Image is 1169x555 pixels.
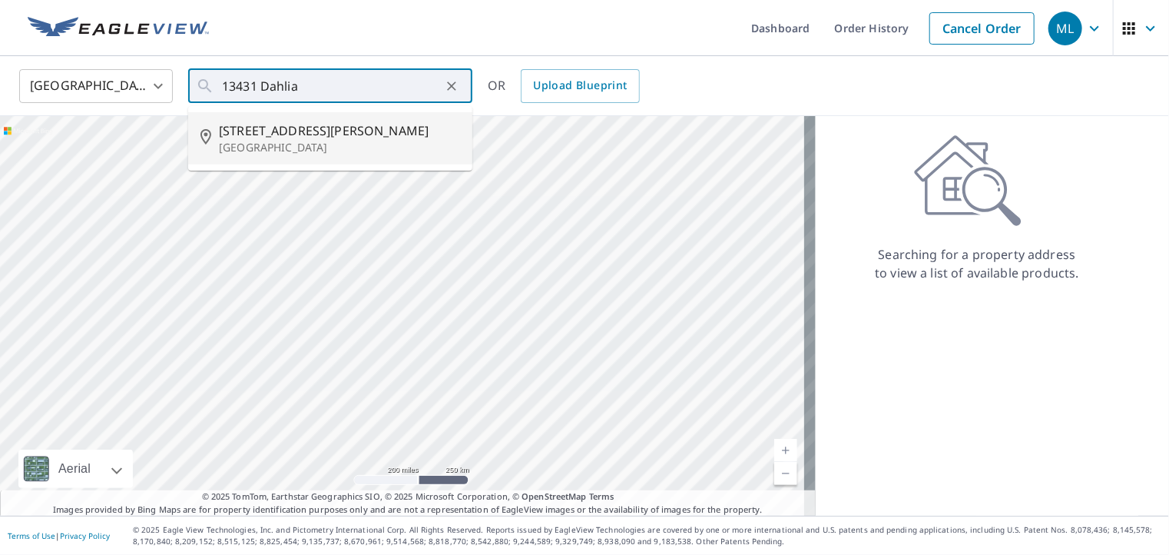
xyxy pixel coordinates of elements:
[202,490,614,503] span: © 2025 TomTom, Earthstar Geographics SIO, © 2025 Microsoft Corporation, ©
[54,450,95,488] div: Aerial
[521,69,639,103] a: Upload Blueprint
[8,530,55,541] a: Terms of Use
[774,439,797,462] a: Current Level 5, Zoom In
[774,462,797,485] a: Current Level 5, Zoom Out
[18,450,133,488] div: Aerial
[28,17,209,40] img: EV Logo
[19,65,173,108] div: [GEOGRAPHIC_DATA]
[219,140,460,155] p: [GEOGRAPHIC_DATA]
[589,490,614,502] a: Terms
[929,12,1035,45] a: Cancel Order
[522,490,586,502] a: OpenStreetMap
[8,531,110,540] p: |
[219,121,460,140] span: [STREET_ADDRESS][PERSON_NAME]
[533,76,627,95] span: Upload Blueprint
[133,524,1161,547] p: © 2025 Eagle View Technologies, Inc. and Pictometry International Corp. All Rights Reserved. Repo...
[60,530,110,541] a: Privacy Policy
[441,75,462,97] button: Clear
[222,65,441,108] input: Search by address or latitude-longitude
[488,69,640,103] div: OR
[874,245,1080,282] p: Searching for a property address to view a list of available products.
[1048,12,1082,45] div: ML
